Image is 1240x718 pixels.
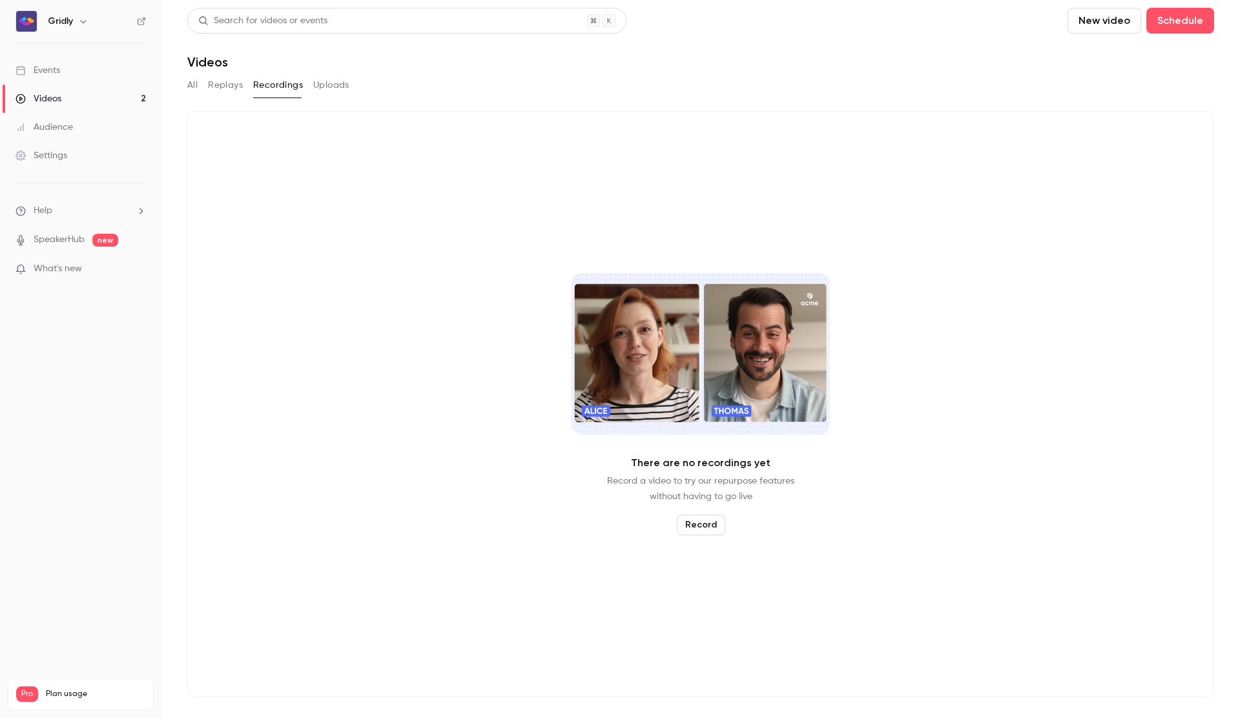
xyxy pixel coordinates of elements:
div: Search for videos or events [198,14,327,28]
p: There are no recordings yet [631,455,770,471]
p: Record a video to try our repurpose features without having to go live [607,473,794,504]
a: SpeakerHub [34,233,85,247]
img: tab_keywords_by_traffic_grey.svg [129,75,139,85]
div: Events [15,64,60,77]
div: v 4.0.25 [36,21,63,31]
span: Pro [16,686,38,702]
span: new [92,234,118,247]
h6: Gridly [48,15,73,28]
div: Videos [15,92,61,105]
div: Domain: [DOMAIN_NAME] [34,34,142,44]
div: Keywords by Traffic [143,76,218,85]
img: Gridly [16,11,37,32]
h1: Videos [187,54,228,70]
button: Recordings [253,75,303,96]
iframe: Noticeable Trigger [130,263,146,275]
span: Plan usage [46,689,145,699]
button: New video [1068,8,1141,34]
span: Help [34,204,52,218]
img: tab_domain_overview_orange.svg [35,75,45,85]
img: logo_orange.svg [21,21,31,31]
li: help-dropdown-opener [15,204,146,218]
button: Replays [208,75,243,96]
button: Record [677,515,725,535]
img: website_grey.svg [21,34,31,44]
button: Schedule [1146,8,1214,34]
div: Settings [15,149,67,162]
div: Domain Overview [49,76,116,85]
button: All [187,75,198,96]
div: Audience [15,121,73,134]
span: What's new [34,262,82,276]
section: Videos [187,8,1214,710]
button: Uploads [313,75,349,96]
